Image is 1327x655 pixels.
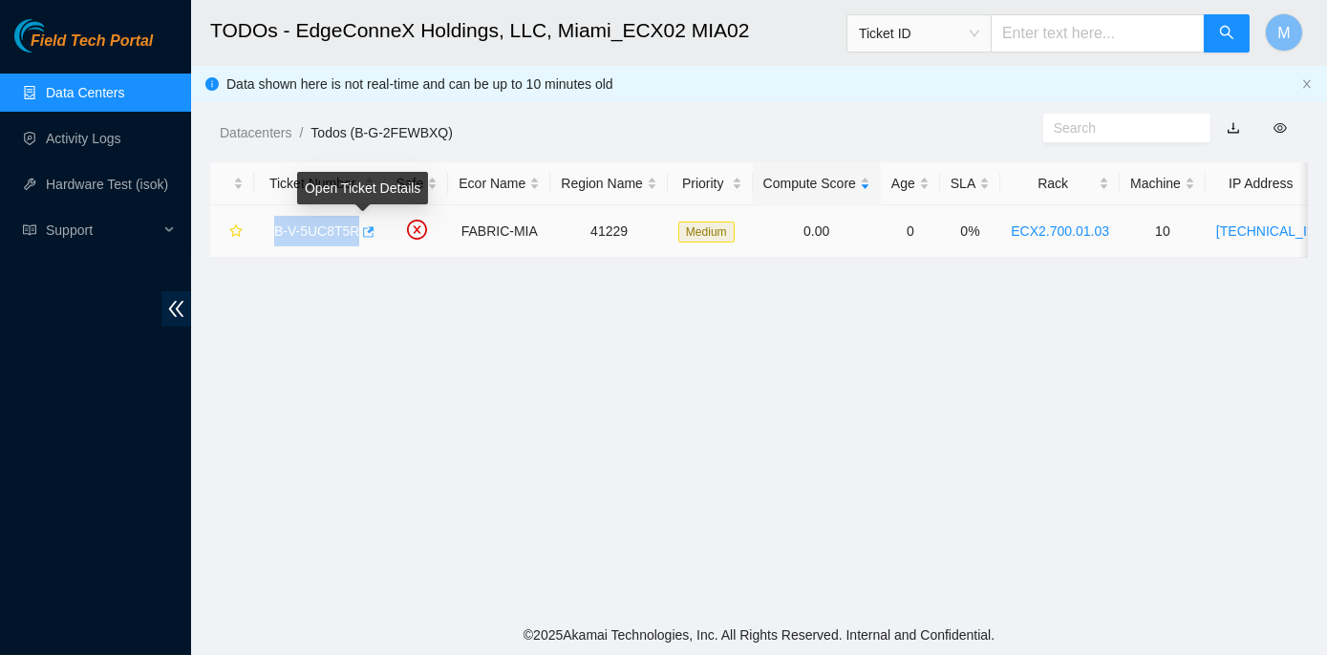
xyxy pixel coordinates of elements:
[14,19,96,53] img: Akamai Technologies
[46,85,124,100] a: Data Centers
[297,172,428,204] div: Open Ticket Details
[1011,223,1109,239] a: ECX2.700.01.03
[753,205,881,258] td: 0.00
[1301,78,1313,91] button: close
[229,224,243,240] span: star
[859,19,979,48] span: Ticket ID
[1265,13,1303,52] button: M
[220,125,291,140] a: Datacenters
[14,34,153,59] a: Akamai TechnologiesField Tech Portal
[1120,205,1206,258] td: 10
[23,223,36,237] span: read
[1204,14,1250,53] button: search
[1212,113,1254,143] button: download
[274,223,359,239] a: B-V-5UC8T5R
[299,125,303,140] span: /
[1227,120,1240,136] a: download
[221,216,244,246] button: star
[46,211,159,249] span: Support
[1216,223,1320,239] a: [TECHNICAL_ID]
[991,14,1205,53] input: Enter text here...
[1219,25,1234,43] span: search
[1277,21,1290,45] span: M
[881,205,940,258] td: 0
[191,615,1327,655] footer: © 2025 Akamai Technologies, Inc. All Rights Reserved. Internal and Confidential.
[31,32,153,51] span: Field Tech Portal
[550,205,668,258] td: 41229
[940,205,1000,258] td: 0%
[448,205,550,258] td: FABRIC-MIA
[46,177,168,192] a: Hardware Test (isok)
[678,222,735,243] span: Medium
[1273,121,1287,135] span: eye
[407,220,427,240] span: close-circle
[46,131,121,146] a: Activity Logs
[1054,117,1185,138] input: Search
[161,291,191,327] span: double-left
[310,125,453,140] a: Todos (B-G-2FEWBXQ)
[1301,78,1313,90] span: close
